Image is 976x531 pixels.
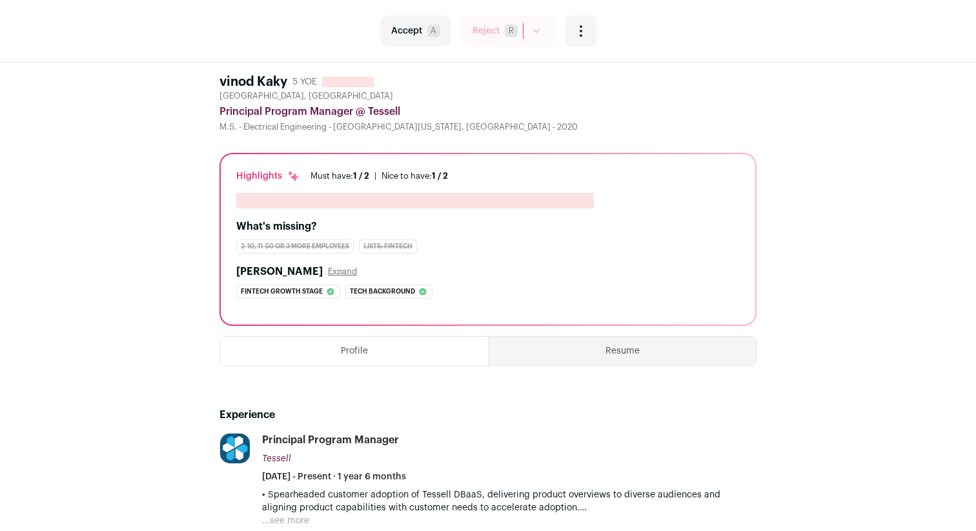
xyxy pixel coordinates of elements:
div: Highlights [236,170,300,183]
h2: Experience [219,407,757,423]
div: Nice to have: [381,171,448,181]
div: Principal Program Manager @ Tessell [219,104,757,119]
img: e26bf0edc4742b8983191359c18bd7845b3d11e990a75df29b26ce7d3647cc3f.jpg [220,434,250,463]
div: Principal Program Manager [262,433,399,447]
p: • Spearheaded customer adoption of Tessell DBaaS, delivering product overviews to diverse audienc... [262,488,757,514]
div: M.S. - Electrical Engineering - [GEOGRAPHIC_DATA][US_STATE], [GEOGRAPHIC_DATA] - 2020 [219,122,757,132]
button: Open dropdown [565,15,596,46]
span: A [427,25,440,37]
button: AcceptA [380,15,451,46]
ul: | [310,171,448,181]
div: Lists: Fintech [359,239,417,254]
h2: What's missing? [236,219,740,234]
span: 1 / 2 [353,172,369,180]
div: 5 YOE [292,75,317,88]
div: Must have: [310,171,369,181]
button: Expand [328,266,357,277]
h2: [PERSON_NAME] [236,264,323,279]
button: Resume [489,337,756,365]
h1: vinod Kaky [219,73,287,91]
span: [GEOGRAPHIC_DATA], [GEOGRAPHIC_DATA] [219,91,393,101]
span: Tessell [262,454,291,463]
span: Fintech growth stage [241,285,323,298]
div: 2-10, 11-50 or 3 more employees [236,239,354,254]
span: 1 / 2 [432,172,448,180]
span: Tech background [350,285,415,298]
button: ...see more [262,514,309,527]
span: [DATE] - Present · 1 year 6 months [262,470,406,483]
button: Profile [220,337,488,365]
